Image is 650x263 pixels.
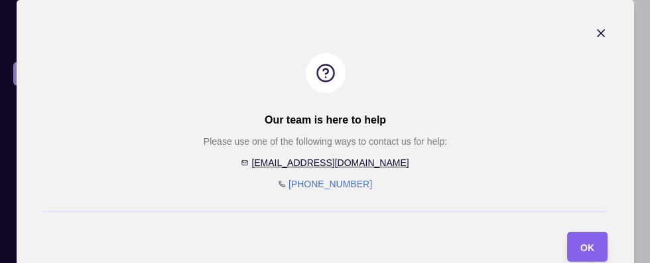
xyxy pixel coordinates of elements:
[580,242,594,253] span: OK
[288,179,371,189] a: [PHONE_NUMBER]
[264,113,385,128] h2: Our team is here to help
[251,157,409,168] a: [EMAIL_ADDRESS][DOMAIN_NAME]
[203,134,446,149] p: Please use one of the following ways to contact us for help:
[567,232,608,262] button: OK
